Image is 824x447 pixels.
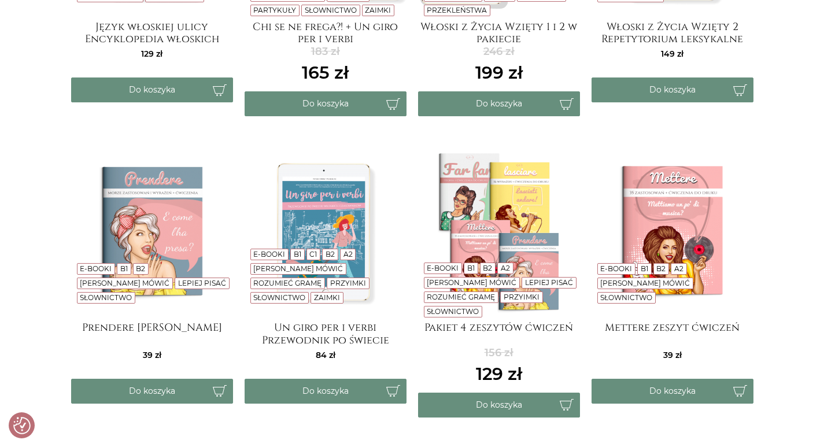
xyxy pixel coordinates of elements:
[600,293,652,302] a: Słownictwo
[661,49,683,59] span: 149
[316,350,335,360] span: 84
[294,250,301,258] a: B1
[13,417,31,434] img: Revisit consent button
[330,279,366,287] a: Przyimki
[476,361,522,387] ins: 129
[178,279,226,287] a: Lepiej pisać
[600,279,690,287] a: [PERSON_NAME] mówić
[71,322,233,345] a: Prendere [PERSON_NAME]
[525,278,573,287] a: Lepiej pisać
[245,91,407,116] button: Do koszyka
[504,293,540,301] a: Przyimki
[253,250,285,258] a: E-booki
[427,264,459,272] a: E-booki
[501,264,510,272] a: A2
[245,21,407,44] a: Chi se ne frega?! + Un giro per i verbi
[141,49,162,59] span: 129
[253,279,322,287] a: Rozumieć gramę
[592,77,753,102] button: Do koszyka
[467,264,475,272] a: B1
[253,264,343,273] a: [PERSON_NAME] mówić
[483,264,492,272] a: B2
[326,250,335,258] a: B2
[302,44,349,60] del: 183
[592,379,753,404] button: Do koszyka
[245,379,407,404] button: Do koszyka
[674,264,683,273] a: A2
[305,6,357,14] a: Słownictwo
[427,293,495,301] a: Rozumieć gramę
[245,322,407,345] a: Un giro per i verbi Przewodnik po świecie włoskich czasowników
[418,322,580,345] a: Pakiet 4 zeszytów ćwiczeń
[592,322,753,345] a: Mettere zeszyt ćwiczeń
[592,21,753,44] a: Włoski z Życia Wzięty 2 Repetytorium leksykalne
[427,6,487,14] a: Przekleństwa
[663,350,682,360] span: 39
[80,293,132,302] a: Słownictwo
[641,264,648,273] a: B1
[136,264,145,273] a: B2
[71,379,233,404] button: Do koszyka
[418,21,580,44] a: Włoski z Życia Wzięty 1 i 2 w pakiecie
[475,60,523,86] ins: 199
[476,345,522,361] del: 156
[418,393,580,418] button: Do koszyka
[343,250,353,258] a: A2
[475,44,523,60] del: 246
[80,279,169,287] a: [PERSON_NAME] mówić
[120,264,128,273] a: B1
[656,264,666,273] a: B2
[71,21,233,44] a: Język włoskiej ulicy Encyklopedia włoskich wulgaryzmów
[309,250,317,258] a: C1
[143,350,161,360] span: 39
[13,417,31,434] button: Preferencje co do zgód
[253,293,305,302] a: Słownictwo
[418,91,580,116] button: Do koszyka
[427,278,516,287] a: [PERSON_NAME] mówić
[80,264,112,273] a: E-booki
[365,6,391,14] a: Zaimki
[600,264,632,273] a: E-booki
[302,60,349,86] ins: 165
[427,307,479,316] a: Słownictwo
[314,293,340,302] a: Zaimki
[253,6,296,14] a: Partykuły
[71,77,233,102] button: Do koszyka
